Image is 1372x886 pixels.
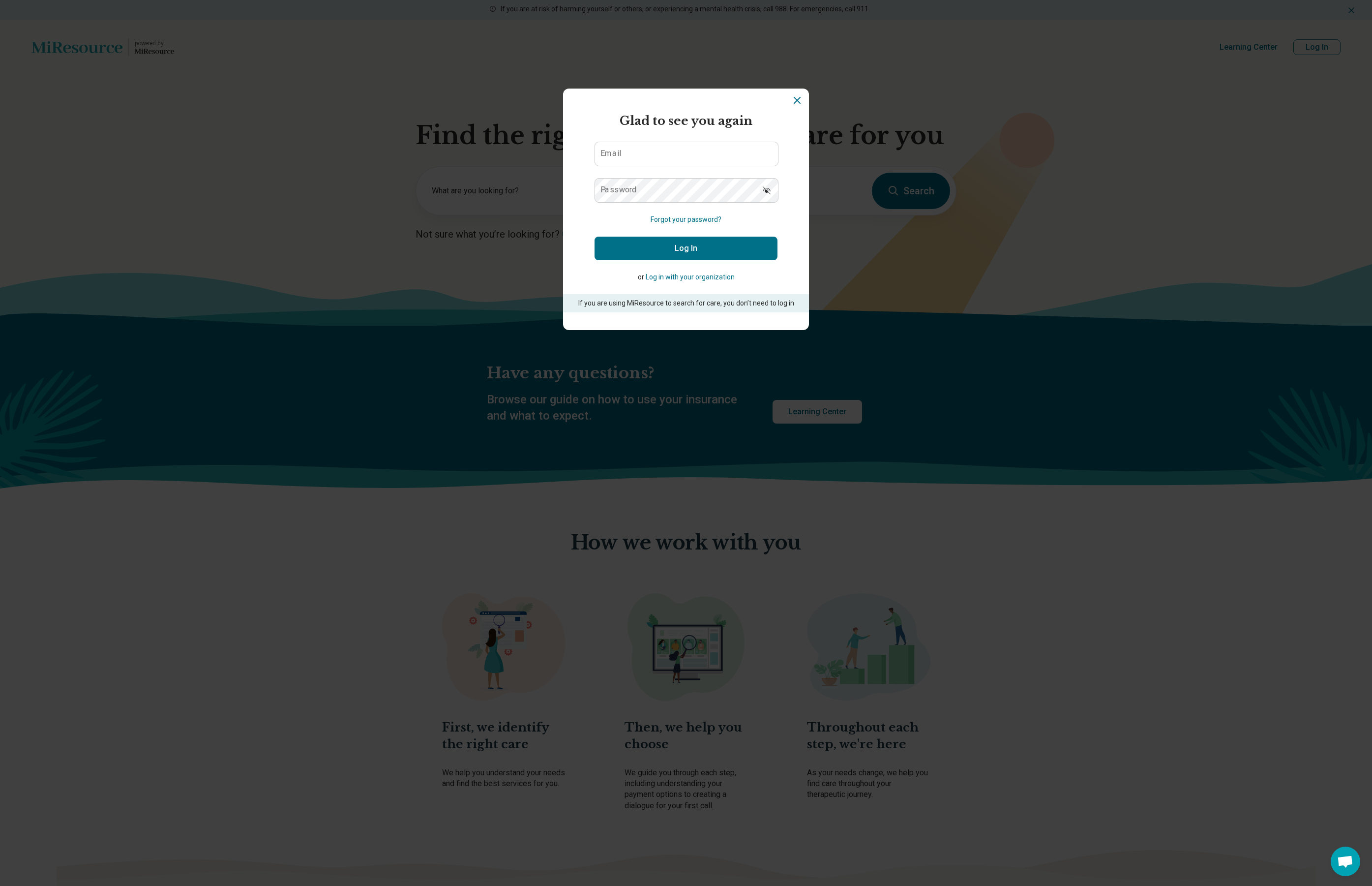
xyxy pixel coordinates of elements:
[600,150,621,157] label: Email
[646,272,735,282] button: Log in with your organization
[577,298,795,308] p: If you are using MiResource to search for care, you don’t need to log in
[791,94,803,106] button: Dismiss
[563,89,809,330] section: Login Dialog
[756,178,777,202] button: Show password
[600,186,637,194] label: Password
[651,214,721,225] button: Forgot your password?
[595,237,777,260] button: Log In
[595,112,777,130] h2: Glad to see you again
[595,272,777,282] p: or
